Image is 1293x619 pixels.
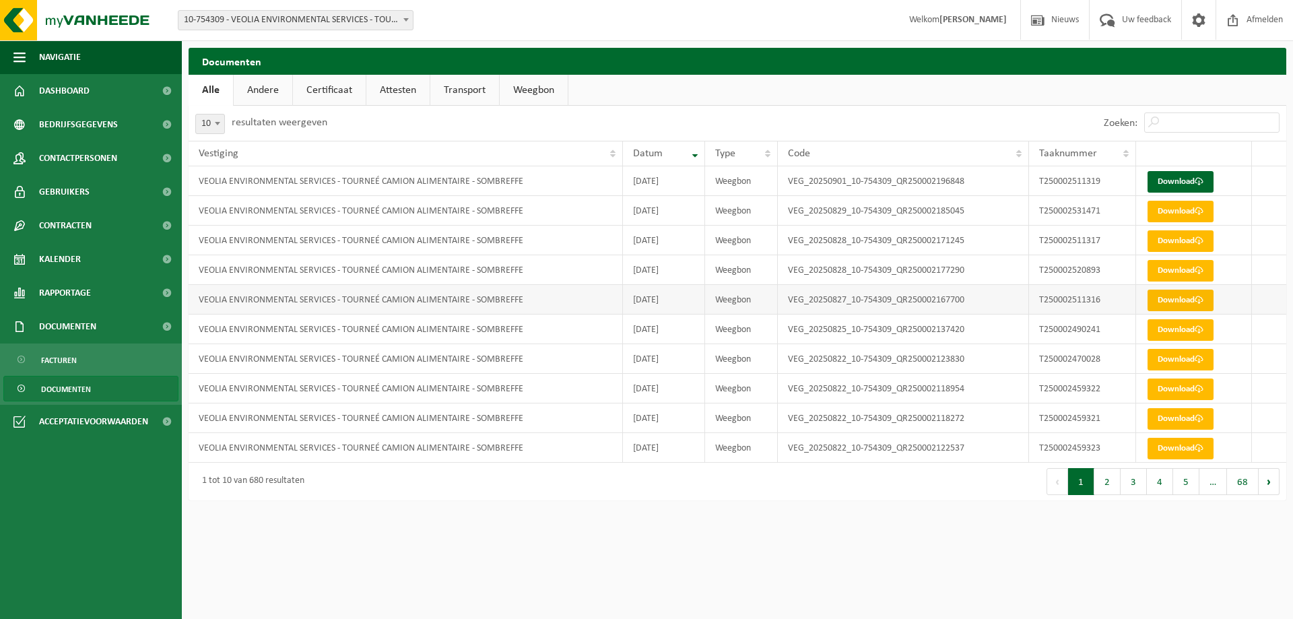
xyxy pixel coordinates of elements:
[39,276,91,310] span: Rapportage
[1148,260,1214,282] a: Download
[39,74,90,108] span: Dashboard
[1148,379,1214,400] a: Download
[430,75,499,106] a: Transport
[41,348,77,373] span: Facturen
[189,344,623,374] td: VEOLIA ENVIRONMENTAL SERVICES - TOURNEÉ CAMION ALIMENTAIRE - SOMBREFFE
[778,255,1029,285] td: VEG_20250828_10-754309_QR250002177290
[705,344,778,374] td: Weegbon
[189,433,623,463] td: VEOLIA ENVIRONMENTAL SERVICES - TOURNEÉ CAMION ALIMENTAIRE - SOMBREFFE
[39,310,96,344] span: Documenten
[1029,226,1136,255] td: T250002511317
[1029,285,1136,315] td: T250002511316
[623,315,705,344] td: [DATE]
[1148,408,1214,430] a: Download
[3,347,178,372] a: Facturen
[189,75,233,106] a: Alle
[293,75,366,106] a: Certificaat
[1029,255,1136,285] td: T250002520893
[788,148,810,159] span: Code
[705,285,778,315] td: Weegbon
[1148,230,1214,252] a: Download
[778,226,1029,255] td: VEG_20250828_10-754309_QR250002171245
[1104,118,1137,129] label: Zoeken:
[705,315,778,344] td: Weegbon
[705,403,778,433] td: Weegbon
[705,166,778,196] td: Weegbon
[189,48,1286,74] h2: Documenten
[366,75,430,106] a: Attesten
[1148,319,1214,341] a: Download
[189,226,623,255] td: VEOLIA ENVIRONMENTAL SERVICES - TOURNEÉ CAMION ALIMENTAIRE - SOMBREFFE
[778,196,1029,226] td: VEG_20250829_10-754309_QR250002185045
[705,226,778,255] td: Weegbon
[1029,433,1136,463] td: T250002459323
[623,166,705,196] td: [DATE]
[189,315,623,344] td: VEOLIA ENVIRONMENTAL SERVICES - TOURNEÉ CAMION ALIMENTAIRE - SOMBREFFE
[1094,468,1121,495] button: 2
[500,75,568,106] a: Weegbon
[715,148,735,159] span: Type
[39,175,90,209] span: Gebruikers
[1148,171,1214,193] a: Download
[1148,438,1214,459] a: Download
[39,141,117,175] span: Contactpersonen
[1148,290,1214,311] a: Download
[623,196,705,226] td: [DATE]
[1259,468,1280,495] button: Next
[178,10,413,30] span: 10-754309 - VEOLIA ENVIRONMENTAL SERVICES - TOURNEÉ CAMION ALIMENTAIRE - 5140 SOMBREFFE, RUE DE L...
[1148,349,1214,370] a: Download
[1047,468,1068,495] button: Previous
[623,255,705,285] td: [DATE]
[199,148,238,159] span: Vestiging
[178,11,413,30] span: 10-754309 - VEOLIA ENVIRONMENTAL SERVICES - TOURNEÉ CAMION ALIMENTAIRE - 5140 SOMBREFFE, RUE DE L...
[41,377,91,402] span: Documenten
[39,209,92,242] span: Contracten
[189,403,623,433] td: VEOLIA ENVIRONMENTAL SERVICES - TOURNEÉ CAMION ALIMENTAIRE - SOMBREFFE
[1029,196,1136,226] td: T250002531471
[633,148,663,159] span: Datum
[939,15,1007,25] strong: [PERSON_NAME]
[778,344,1029,374] td: VEG_20250822_10-754309_QR250002123830
[189,166,623,196] td: VEOLIA ENVIRONMENTAL SERVICES - TOURNEÉ CAMION ALIMENTAIRE - SOMBREFFE
[189,374,623,403] td: VEOLIA ENVIRONMENTAL SERVICES - TOURNEÉ CAMION ALIMENTAIRE - SOMBREFFE
[1029,166,1136,196] td: T250002511319
[195,114,225,134] span: 10
[1029,315,1136,344] td: T250002490241
[1147,468,1173,495] button: 4
[778,433,1029,463] td: VEG_20250822_10-754309_QR250002122537
[189,255,623,285] td: VEOLIA ENVIRONMENTAL SERVICES - TOURNEÉ CAMION ALIMENTAIRE - SOMBREFFE
[189,285,623,315] td: VEOLIA ENVIRONMENTAL SERVICES - TOURNEÉ CAMION ALIMENTAIRE - SOMBREFFE
[1068,468,1094,495] button: 1
[623,344,705,374] td: [DATE]
[778,166,1029,196] td: VEG_20250901_10-754309_QR250002196848
[1173,468,1199,495] button: 5
[705,196,778,226] td: Weegbon
[39,40,81,74] span: Navigatie
[623,226,705,255] td: [DATE]
[1227,468,1259,495] button: 68
[3,376,178,401] a: Documenten
[189,196,623,226] td: VEOLIA ENVIRONMENTAL SERVICES - TOURNEÉ CAMION ALIMENTAIRE - SOMBREFFE
[39,242,81,276] span: Kalender
[778,374,1029,403] td: VEG_20250822_10-754309_QR250002118954
[1121,468,1147,495] button: 3
[623,285,705,315] td: [DATE]
[1029,344,1136,374] td: T250002470028
[1029,403,1136,433] td: T250002459321
[623,374,705,403] td: [DATE]
[1148,201,1214,222] a: Download
[778,285,1029,315] td: VEG_20250827_10-754309_QR250002167700
[1029,374,1136,403] td: T250002459322
[705,433,778,463] td: Weegbon
[39,405,148,438] span: Acceptatievoorwaarden
[1039,148,1097,159] span: Taaknummer
[623,403,705,433] td: [DATE]
[39,108,118,141] span: Bedrijfsgegevens
[623,433,705,463] td: [DATE]
[232,117,327,128] label: resultaten weergeven
[778,315,1029,344] td: VEG_20250825_10-754309_QR250002137420
[705,374,778,403] td: Weegbon
[778,403,1029,433] td: VEG_20250822_10-754309_QR250002118272
[195,469,304,494] div: 1 tot 10 van 680 resultaten
[1199,468,1227,495] span: …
